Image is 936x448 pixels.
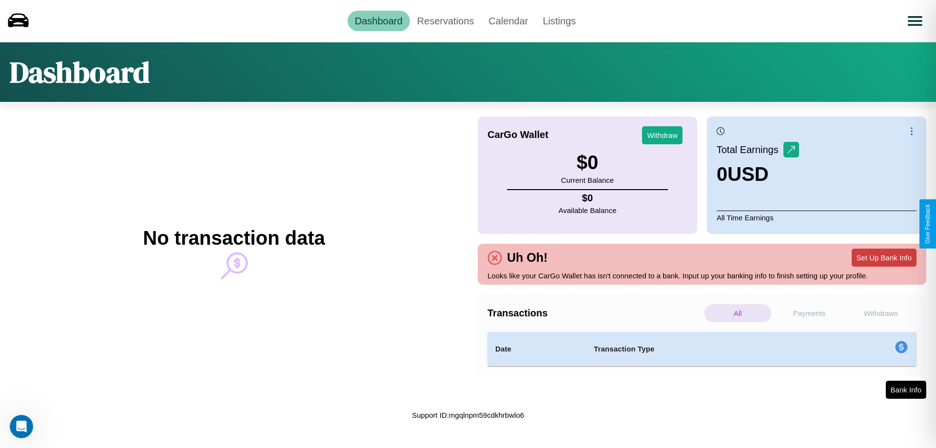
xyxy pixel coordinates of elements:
[495,343,578,355] h4: Date
[143,227,325,249] h2: No transaction data
[561,152,614,174] h3: $ 0
[717,163,799,185] h3: 0 USD
[487,332,916,366] table: simple table
[901,7,929,35] button: Open menu
[487,269,916,282] p: Looks like your CarGo Wallet has isn't connected to a bank. Input up your banking info to finish ...
[559,204,617,217] p: Available Balance
[410,11,482,31] a: Reservations
[487,308,702,319] h4: Transactions
[847,304,914,322] p: Withdraws
[886,381,926,399] button: Bank Info
[10,415,33,438] iframe: Intercom live chat
[717,211,916,224] p: All Time Earnings
[487,129,548,140] h4: CarGo Wallet
[561,174,614,187] p: Current Balance
[348,11,410,31] a: Dashboard
[717,141,783,158] p: Total Earnings
[776,304,843,322] p: Payments
[704,304,771,322] p: All
[852,249,916,267] button: Set Up Bank Info
[559,193,617,204] h4: $ 0
[10,52,150,92] h1: Dashboard
[924,204,931,244] div: Give Feedback
[535,11,583,31] a: Listings
[502,251,552,265] h4: Uh Oh!
[642,126,682,144] button: Withdraw
[412,409,524,422] p: Support ID: mgqlnpm59cdkhrbwlo6
[481,11,535,31] a: Calendar
[594,343,815,355] h4: Transaction Type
